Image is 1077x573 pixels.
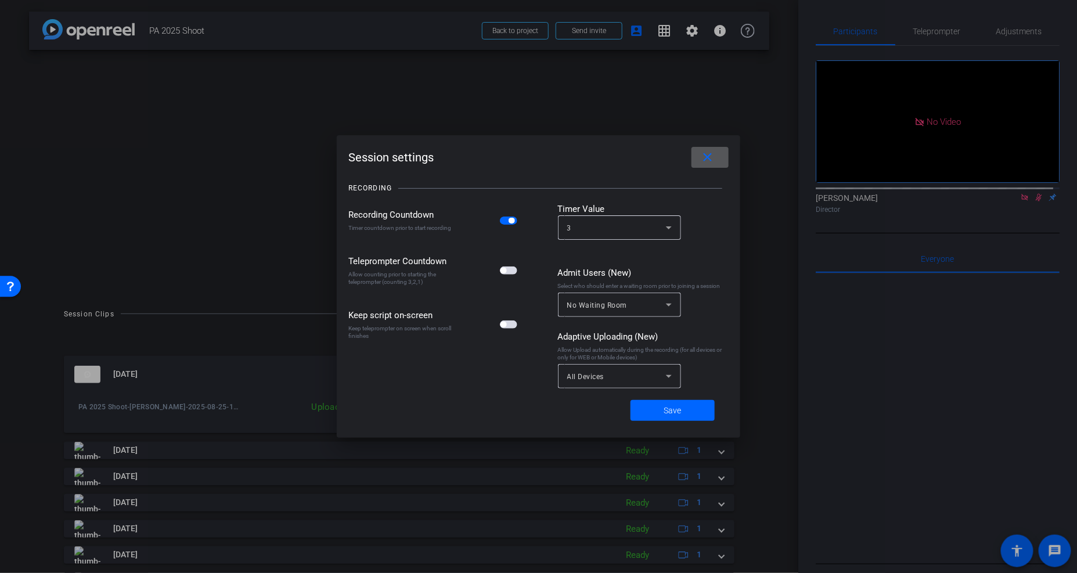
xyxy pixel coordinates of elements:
div: Adaptive Uploading (New) [558,330,729,343]
span: All Devices [567,373,604,381]
div: RECORDING [348,182,392,194]
div: Timer countdown prior to start recording [348,224,456,232]
div: Admit Users (New) [558,266,729,279]
div: Allow counting prior to starting the teleprompter (counting 3,2,1) [348,271,456,286]
div: Keep script on-screen [348,309,456,322]
span: No Waiting Room [567,301,628,309]
div: Session settings [348,147,729,168]
div: Timer Value [558,203,729,215]
mat-icon: close [701,150,715,165]
div: Keep teleprompter on screen when scroll finishes [348,325,456,340]
span: Save [664,405,682,417]
div: Allow Upload automatically during the recording (for all devices or only for WEB or Mobile devices) [558,346,729,361]
openreel-title-line: RECORDING [348,174,729,203]
button: Save [631,400,715,421]
div: Select who should enter a waiting room prior to joining a session [558,282,729,290]
div: Teleprompter Countdown [348,255,456,268]
div: Recording Countdown [348,208,456,221]
span: 3 [567,224,572,232]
